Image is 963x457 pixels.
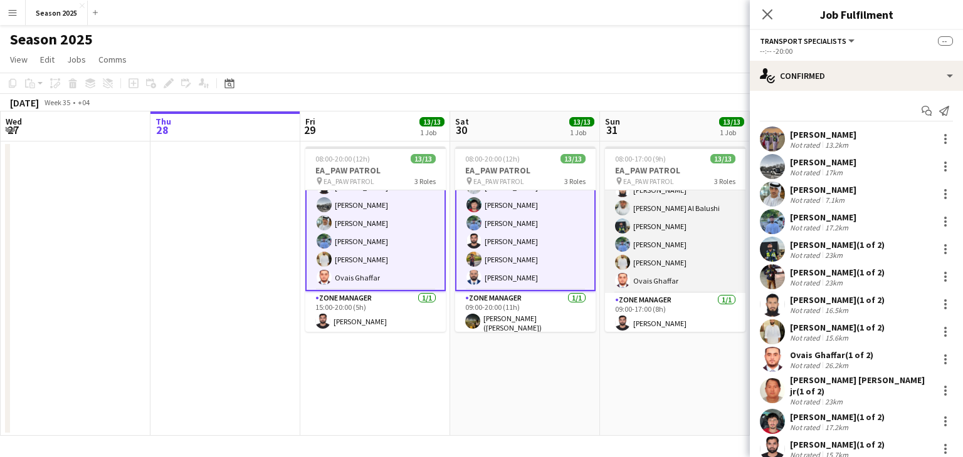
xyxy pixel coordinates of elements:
[605,165,745,176] h3: EA_PAW PATROL
[41,98,73,107] span: Week 35
[790,349,873,361] div: Ovais Ghaffar (1 of 2)
[605,116,620,127] span: Sun
[605,105,745,293] app-card-role: [PERSON_NAME][PERSON_NAME][PERSON_NAME][PERSON_NAME] Al Balushi[PERSON_NAME][PERSON_NAME][PERSON_...
[35,51,60,68] a: Edit
[5,51,33,68] a: View
[455,97,596,291] app-card-role: [PERSON_NAME][PERSON_NAME] [PERSON_NAME] jr[PERSON_NAME][PERSON_NAME][PERSON_NAME][PERSON_NAME][P...
[750,61,963,91] div: Confirmed
[26,1,88,25] button: Season 2025
[615,154,666,163] span: 08:00-17:00 (9h)
[603,123,620,137] span: 31
[790,397,823,406] div: Not rated
[720,128,744,137] div: 1 Job
[154,123,171,137] span: 28
[760,36,856,46] button: Transport Specialists
[823,397,845,406] div: 23km
[98,54,127,65] span: Comms
[790,184,856,195] div: [PERSON_NAME]
[78,98,90,107] div: +04
[823,223,851,232] div: 17.2km
[790,223,823,232] div: Not rated
[564,177,586,186] span: 3 Roles
[455,291,596,337] app-card-role: Zone Manager1/109:00-20:00 (11h)[PERSON_NAME] ([PERSON_NAME])
[605,146,745,332] app-job-card: 08:00-17:00 (9h)13/13EA_PAW PATROL EA_PAW PATROL3 Roles[PERSON_NAME][PERSON_NAME][PERSON_NAME][PE...
[605,293,745,336] app-card-role: Zone Manager1/109:00-17:00 (8h)[PERSON_NAME]
[305,116,315,127] span: Fri
[790,157,856,168] div: [PERSON_NAME]
[790,267,885,278] div: [PERSON_NAME] (1 of 2)
[790,411,885,423] div: [PERSON_NAME] (1 of 2)
[10,30,93,49] h1: Season 2025
[790,239,885,250] div: [PERSON_NAME] (1 of 2)
[305,165,446,176] h3: EA_PAW PATROL
[823,140,851,150] div: 13.2km
[465,154,520,163] span: 08:00-20:00 (12h)
[750,6,963,23] h3: Job Fulfilment
[938,36,953,46] span: --
[823,250,845,260] div: 23km
[823,278,845,287] div: 23km
[40,54,55,65] span: Edit
[823,333,851,342] div: 15.6km
[455,116,469,127] span: Sat
[790,140,823,150] div: Not rated
[760,36,846,46] span: Transport Specialists
[823,423,851,432] div: 17.2km
[790,439,885,450] div: [PERSON_NAME] (1 of 2)
[719,117,744,126] span: 13/13
[10,54,28,65] span: View
[569,117,594,126] span: 13/13
[823,195,847,205] div: 7.1km
[790,294,885,306] div: [PERSON_NAME] (1 of 2)
[414,177,436,186] span: 3 Roles
[560,154,586,163] span: 13/13
[823,361,851,370] div: 26.2km
[760,46,953,56] div: --:-- -20:00
[823,306,851,315] div: 16.5km
[455,146,596,332] app-job-card: 08:00-20:00 (12h)13/13EA_PAW PATROL EA_PAW PATROL3 Roles[PERSON_NAME][PERSON_NAME] [PERSON_NAME] ...
[10,96,39,109] div: [DATE]
[823,168,845,177] div: 17km
[93,51,132,68] a: Comms
[790,361,823,370] div: Not rated
[453,123,469,137] span: 30
[790,306,823,315] div: Not rated
[420,128,444,137] div: 1 Job
[305,291,446,334] app-card-role: Zone Manager1/115:00-20:00 (5h)[PERSON_NAME]
[305,146,446,332] app-job-card: 08:00-20:00 (12h)13/13EA_PAW PATROL EA_PAW PATROL3 Roles[PERSON_NAME][PERSON_NAME][PERSON_NAME][P...
[790,374,933,397] div: [PERSON_NAME] [PERSON_NAME] jr (1 of 2)
[419,117,445,126] span: 13/13
[62,51,91,68] a: Jobs
[411,154,436,163] span: 13/13
[305,101,446,291] app-card-role: [PERSON_NAME][PERSON_NAME][PERSON_NAME][PERSON_NAME][PERSON_NAME][PERSON_NAME][PERSON_NAME]Ovais ...
[790,322,885,333] div: [PERSON_NAME] (1 of 2)
[324,177,374,186] span: EA_PAW PATROL
[790,195,823,205] div: Not rated
[473,177,524,186] span: EA_PAW PATROL
[570,128,594,137] div: 1 Job
[710,154,735,163] span: 13/13
[790,212,856,223] div: [PERSON_NAME]
[714,177,735,186] span: 3 Roles
[315,154,370,163] span: 08:00-20:00 (12h)
[790,168,823,177] div: Not rated
[790,250,823,260] div: Not rated
[155,116,171,127] span: Thu
[623,177,674,186] span: EA_PAW PATROL
[790,278,823,287] div: Not rated
[790,423,823,432] div: Not rated
[6,116,22,127] span: Wed
[790,333,823,342] div: Not rated
[303,123,315,137] span: 29
[455,165,596,176] h3: EA_PAW PATROL
[790,129,856,140] div: [PERSON_NAME]
[4,123,22,137] span: 27
[67,54,86,65] span: Jobs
